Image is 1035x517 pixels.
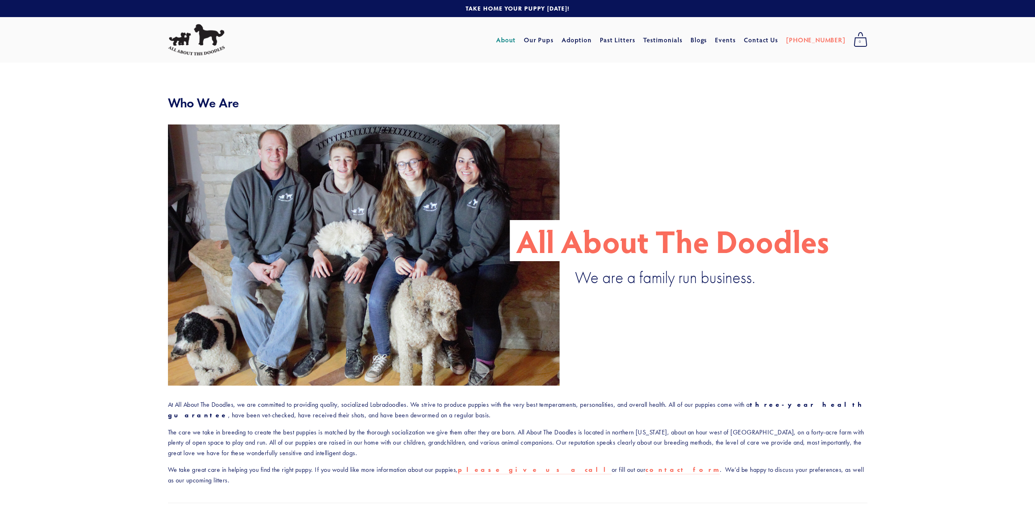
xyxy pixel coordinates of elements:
p: All About The Doodles [516,220,829,261]
a: Contact Us [744,33,778,47]
a: please give us a call [458,466,612,474]
p: At All About The Doodles, we are committed to providing quality, socialized Labradoodles. We stri... [168,399,867,420]
a: [PHONE_NUMBER] [786,33,845,47]
h2: Who We Are [168,95,867,111]
a: contact form [645,466,720,474]
a: Blogs [691,33,707,47]
a: Past Litters [600,35,635,44]
a: Our Pups [524,33,553,47]
a: Testimonials [643,33,682,47]
p: We take great care in helping you find the right puppy. If you would like more information about ... [168,465,867,485]
span: 0 [854,37,867,47]
strong: three-year health guarantee [168,401,874,419]
strong: please give us a call [458,466,612,473]
img: All About The Doodles [168,24,225,56]
strong: contact form [645,466,720,473]
a: Events [715,33,736,47]
p: We are a family run business. [575,268,852,288]
a: 0 items in cart [850,30,872,50]
a: About [496,33,516,47]
p: The care we take in breeding to create the best puppies is matched by the thorough socialization ... [168,427,867,458]
a: Adoption [562,33,592,47]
